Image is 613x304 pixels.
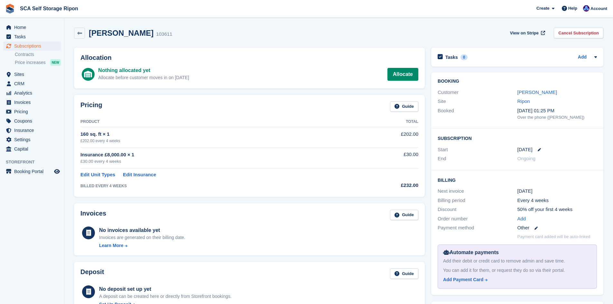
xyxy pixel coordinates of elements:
[17,3,81,14] a: SCA Self Storage Ripon
[3,23,61,32] a: menu
[14,23,53,32] span: Home
[14,107,53,116] span: Pricing
[438,224,517,232] div: Payment method
[438,155,517,162] div: End
[355,117,418,127] th: Total
[438,135,597,141] h2: Subscription
[80,151,355,159] div: Insurance £8,000.00 × 1
[80,183,355,189] div: BILLED EVERY 4 WEEKS
[156,31,172,38] div: 103611
[14,167,53,176] span: Booking Portal
[438,197,517,204] div: Billing period
[445,54,458,60] h2: Tasks
[438,107,517,121] div: Booked
[3,107,61,116] a: menu
[355,127,418,147] td: £202.00
[438,89,517,96] div: Customer
[355,182,418,189] div: £232.00
[438,188,517,195] div: Next invoice
[438,177,597,183] h2: Billing
[517,206,597,213] div: 50% off your first 4 weeks
[460,54,468,60] div: 0
[443,276,483,283] div: Add Payment Card
[438,215,517,223] div: Order number
[3,135,61,144] a: menu
[390,101,418,112] a: Guide
[3,41,61,51] a: menu
[6,159,64,165] span: Storefront
[517,156,536,161] span: Ongoing
[80,171,115,179] a: Edit Unit Types
[3,144,61,153] a: menu
[578,54,587,61] a: Add
[80,117,355,127] th: Product
[99,234,185,241] div: Invoices are generated on their billing date.
[517,188,597,195] div: [DATE]
[517,89,557,95] a: [PERSON_NAME]
[438,98,517,105] div: Site
[80,268,104,279] h2: Deposit
[517,234,590,240] p: Payment card added will be auto-linked
[99,285,232,293] div: No deposit set up yet
[14,70,53,79] span: Sites
[15,60,46,66] span: Price increases
[507,28,546,38] a: View on Stripe
[53,168,61,175] a: Preview store
[3,88,61,97] a: menu
[14,79,53,88] span: CRM
[517,98,530,104] a: Ripon
[123,171,156,179] a: Edit Insurance
[98,74,189,81] div: Allocate before customer moves in on [DATE]
[3,167,61,176] a: menu
[14,88,53,97] span: Analytics
[438,79,597,84] h2: Booking
[99,226,185,234] div: No invoices available yet
[517,224,597,232] div: Other
[80,210,106,220] h2: Invoices
[99,242,185,249] a: Learn More
[517,215,526,223] a: Add
[99,242,123,249] div: Learn More
[390,210,418,220] a: Guide
[387,68,418,81] a: Allocate
[443,276,589,283] a: Add Payment Card
[80,138,355,144] div: £202.00 every 4 weeks
[99,293,232,300] p: A deposit can be created here or directly from Storefront bookings.
[3,70,61,79] a: menu
[517,197,597,204] div: Every 4 weeks
[3,79,61,88] a: menu
[5,4,15,14] img: stora-icon-8386f47178a22dfd0bd8f6a31ec36ba5ce8667c1dd55bd0f319d3a0aa187defe.svg
[89,29,153,37] h2: [PERSON_NAME]
[3,32,61,41] a: menu
[517,114,597,121] div: Over the phone ([PERSON_NAME])
[390,268,418,279] a: Guide
[50,59,61,66] div: NEW
[14,98,53,107] span: Invoices
[14,41,53,51] span: Subscriptions
[355,147,418,168] td: £30.00
[80,54,418,61] h2: Allocation
[14,126,53,135] span: Insurance
[14,135,53,144] span: Settings
[590,5,607,12] span: Account
[517,107,597,115] div: [DATE] 01:25 PM
[554,28,603,38] a: Cancel Subscription
[98,67,189,74] div: Nothing allocated yet
[443,258,591,264] div: Add their debit or credit card to remove admin and save time.
[568,5,577,12] span: Help
[14,32,53,41] span: Tasks
[510,30,539,36] span: View on Stripe
[80,131,355,138] div: 160 sq. ft × 1
[536,5,549,12] span: Create
[583,5,590,12] img: Sarah Race
[3,126,61,135] a: menu
[80,101,102,112] h2: Pricing
[3,116,61,125] a: menu
[443,267,591,274] div: You can add it for them, or request they do so via their portal.
[443,249,591,256] div: Automate payments
[14,144,53,153] span: Capital
[438,146,517,153] div: Start
[517,146,533,153] time: 2025-08-27 00:00:00 UTC
[438,206,517,213] div: Discount
[80,158,355,165] div: £30.00 every 4 weeks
